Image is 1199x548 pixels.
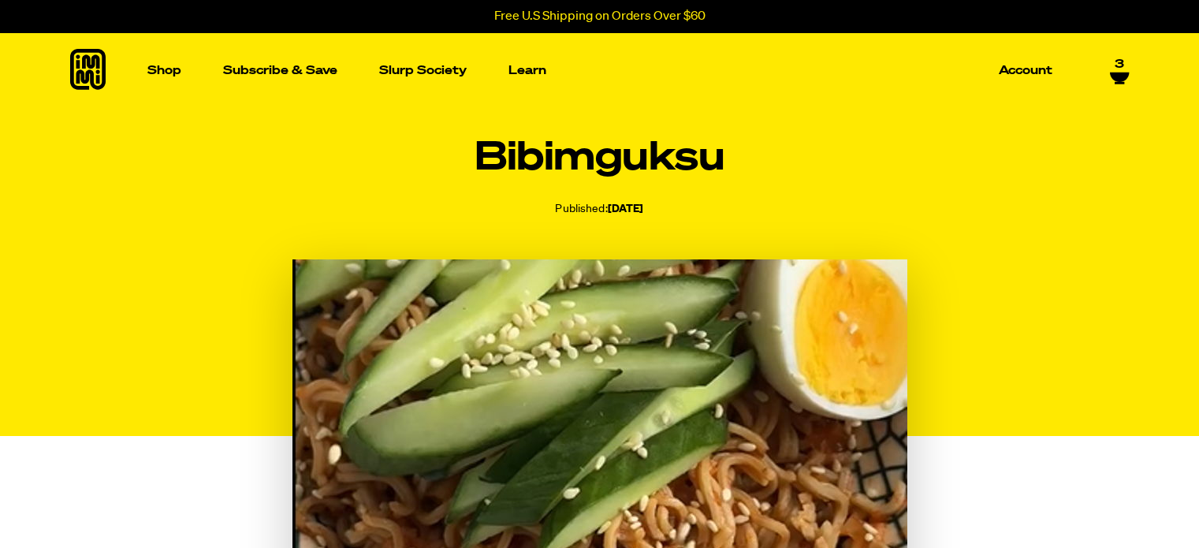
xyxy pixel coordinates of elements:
[147,65,181,76] p: Shop
[373,58,473,83] a: Slurp Society
[555,200,643,218] div: Published:
[141,33,188,108] a: Shop
[999,65,1052,76] p: Account
[508,65,546,76] p: Learn
[379,65,467,76] p: Slurp Society
[223,65,337,76] p: Subscribe & Save
[502,33,553,108] a: Learn
[992,58,1059,83] a: Account
[1115,58,1124,72] span: 3
[141,33,1059,108] nav: Main navigation
[494,9,706,24] p: Free U.S Shipping on Orders Over $60
[292,136,907,181] h1: Bibimguksu
[1110,58,1130,84] a: 3
[217,58,344,83] a: Subscribe & Save
[608,203,644,214] time: [DATE]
